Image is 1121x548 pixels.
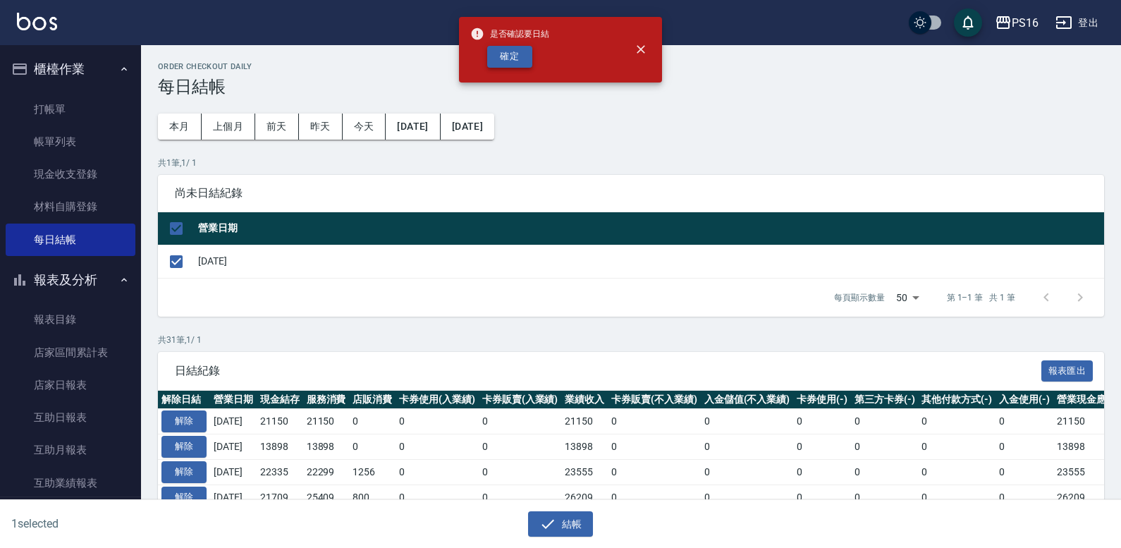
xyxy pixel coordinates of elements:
td: 0 [608,409,701,434]
td: 0 [349,434,396,460]
td: 0 [918,409,996,434]
td: 0 [396,434,479,460]
a: 現金收支登錄 [6,158,135,190]
td: [DATE] [195,245,1104,278]
a: 店家區間累計表 [6,336,135,369]
td: 26209 [561,485,608,510]
td: 0 [918,459,996,485]
a: 報表匯出 [1041,363,1094,377]
a: 互助日報表 [6,401,135,434]
button: close [625,34,656,65]
div: 50 [890,279,924,317]
button: 櫃檯作業 [6,51,135,87]
td: 0 [996,434,1053,460]
td: 0 [608,485,701,510]
td: 0 [701,459,794,485]
span: 日結紀錄 [175,364,1041,378]
button: 今天 [343,114,386,140]
th: 卡券販賣(不入業績) [608,391,701,409]
button: 確定 [487,46,532,68]
th: 其他付款方式(-) [918,391,996,409]
th: 入金使用(-) [996,391,1053,409]
button: 結帳 [528,511,594,537]
td: 26209 [1053,485,1120,510]
button: 解除 [161,461,207,483]
td: 0 [918,485,996,510]
a: 報表目錄 [6,303,135,336]
td: 0 [608,459,701,485]
td: 0 [918,434,996,460]
td: 21709 [257,485,303,510]
span: 是否確認要日結 [470,27,549,41]
th: 營業現金應收 [1053,391,1120,409]
td: 0 [996,459,1053,485]
td: 0 [851,434,919,460]
td: [DATE] [210,409,257,434]
th: 入金儲值(不入業績) [701,391,794,409]
button: 本月 [158,114,202,140]
button: 上個月 [202,114,255,140]
td: 23555 [1053,459,1120,485]
td: 13898 [303,434,350,460]
a: 打帳單 [6,93,135,126]
td: 0 [851,409,919,434]
a: 帳單列表 [6,126,135,158]
button: 解除 [161,410,207,432]
div: PS16 [1012,14,1039,32]
td: 0 [793,434,851,460]
th: 卡券使用(-) [793,391,851,409]
p: 每頁顯示數量 [834,291,885,304]
td: 0 [479,409,562,434]
button: save [954,8,982,37]
td: 21150 [1053,409,1120,434]
td: 0 [793,409,851,434]
td: 1256 [349,459,396,485]
td: 22299 [303,459,350,485]
h2: Order checkout daily [158,62,1104,71]
td: 0 [479,485,562,510]
a: 每日結帳 [6,224,135,256]
th: 店販消費 [349,391,396,409]
td: 0 [349,409,396,434]
th: 營業日期 [210,391,257,409]
span: 尚未日結紀錄 [175,186,1087,200]
button: 解除 [161,487,207,509]
td: 0 [608,434,701,460]
td: 22335 [257,459,303,485]
button: [DATE] [441,114,494,140]
td: 0 [396,459,479,485]
td: 0 [701,485,794,510]
h6: 1 selected [11,515,278,532]
td: 0 [396,409,479,434]
td: 21150 [257,409,303,434]
a: 材料自購登錄 [6,190,135,223]
td: 0 [996,485,1053,510]
td: 21150 [561,409,608,434]
th: 第三方卡券(-) [851,391,919,409]
td: 0 [793,485,851,510]
td: 0 [851,485,919,510]
a: 店家日報表 [6,369,135,401]
button: 報表及分析 [6,262,135,298]
button: 前天 [255,114,299,140]
img: Logo [17,13,57,30]
a: 互助業績報表 [6,467,135,499]
td: 13898 [257,434,303,460]
td: 25409 [303,485,350,510]
td: 13898 [561,434,608,460]
td: 0 [701,409,794,434]
td: [DATE] [210,459,257,485]
th: 現金結存 [257,391,303,409]
th: 解除日結 [158,391,210,409]
p: 共 31 筆, 1 / 1 [158,334,1104,346]
button: 昨天 [299,114,343,140]
td: 0 [996,409,1053,434]
td: 21150 [303,409,350,434]
button: 報表匯出 [1041,360,1094,382]
td: 0 [793,459,851,485]
th: 卡券販賣(入業績) [479,391,562,409]
td: 0 [851,459,919,485]
button: 解除 [161,436,207,458]
button: [DATE] [386,114,440,140]
td: 0 [479,459,562,485]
